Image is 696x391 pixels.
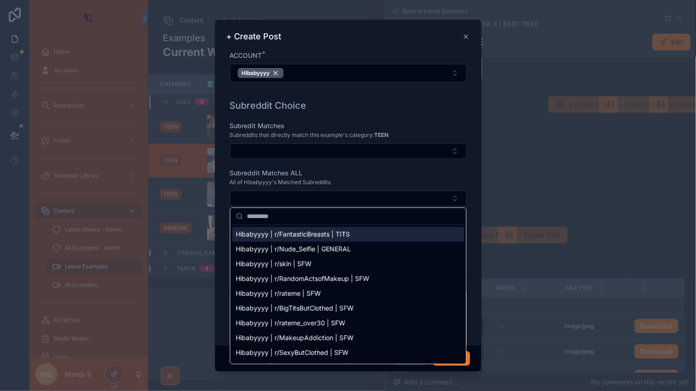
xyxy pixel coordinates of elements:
[236,319,345,328] span: Hibabyyyy | r/rateme_over30 | SFW
[230,51,262,59] span: ACCOUNT
[236,363,364,372] span: Hibabyyyy | r/mtfbeautyandfashion | SFW
[236,304,354,313] span: Hibabyyyy | r/BigTitsButClothed | SFW
[242,69,270,77] span: Hibabyyyy
[230,169,303,177] span: Subreddit Matches ALL
[230,131,389,139] span: Subreddits that directly match this example's category:
[236,274,370,284] span: Hibabyyyy | r/RandomActsofMakeup | SFW
[238,68,283,78] button: Unselect 4
[236,230,350,239] span: Hibabyyyy | r/FantasticBreasts | TITS
[236,260,312,269] span: Hibabyyyy | r/skin | SFW
[236,348,349,358] span: Hibabyyyy | r/SexyButClothed | SFW
[230,122,285,130] span: Subredit Matches
[227,31,282,42] h3: + Create Post
[230,64,467,82] button: Select Button
[236,289,321,298] span: Hibabyyyy | r/rateme | SFW
[236,334,354,343] span: Hibabyyyy | r/MakeupAddiction | SFW
[230,99,307,112] h1: Subreddit Choice
[375,131,389,138] strong: TEEN
[230,143,467,159] button: Select Button
[230,179,331,186] span: All of Hibabyyyy's Matched Subreddits
[236,245,351,254] span: Hibabyyyy | r/Nude_Selfie | GENERAL
[230,191,467,206] button: Select Button
[230,225,466,364] div: Suggestions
